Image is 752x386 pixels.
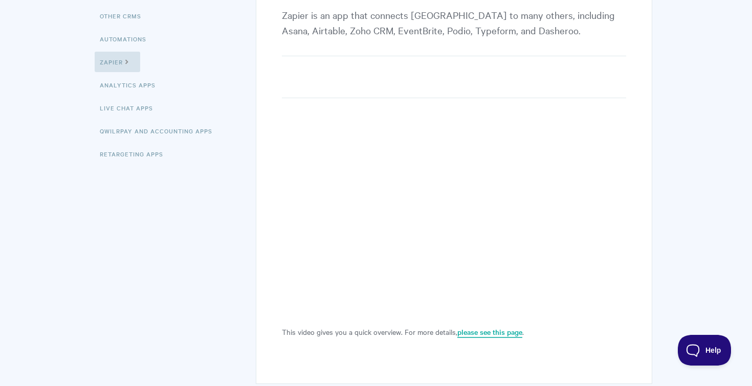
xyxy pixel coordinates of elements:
[100,98,161,118] a: Live Chat Apps
[282,326,626,338] p: This video gives you a quick overview. For more details, .
[100,144,171,164] a: Retargeting Apps
[282,124,626,317] iframe: zapier-video
[95,52,140,72] a: Zapier
[282,7,626,56] p: Zapier is an app that connects [GEOGRAPHIC_DATA] to many others, including Asana, Airtable, Zoho ...
[100,75,163,95] a: Analytics Apps
[100,29,154,49] a: Automations
[678,335,732,366] iframe: Toggle Customer Support
[100,6,149,26] a: Other CRMs
[457,327,522,338] a: please see this page
[100,121,220,141] a: QwilrPay and Accounting Apps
